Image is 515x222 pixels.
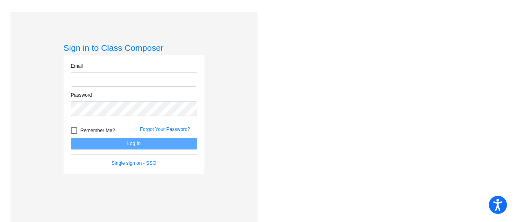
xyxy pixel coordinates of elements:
[64,43,204,53] h3: Sign in to Class Composer
[71,138,197,149] button: Log In
[111,160,156,166] a: Single sign on - SSO
[71,62,83,70] label: Email
[71,91,92,99] label: Password
[140,127,190,132] a: Forgot Your Password?
[80,126,115,135] span: Remember Me?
